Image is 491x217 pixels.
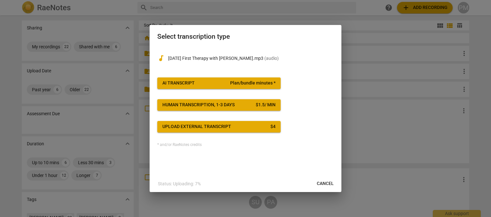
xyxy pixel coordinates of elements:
[230,80,276,86] span: Plan/bundle minutes *
[158,181,201,187] p: Status: Uploading: 7%
[157,121,281,133] button: Upload external transcript$4
[162,102,235,108] div: Human transcription, 1-3 days
[256,102,276,108] div: $ 1.5 / min
[162,80,195,86] div: AI Transcript
[270,124,276,130] div: $ 4
[168,55,334,62] p: 2025.10.03 First Therapy with Mary.mp3(audio)
[157,33,334,41] h2: Select transcription type
[157,77,281,89] button: AI TranscriptPlan/bundle minutes *
[157,99,281,111] button: Human transcription, 1-3 days$1.5/ min
[162,124,231,130] div: Upload external transcript
[312,178,339,189] button: Cancel
[264,56,279,61] span: ( audio )
[317,181,334,187] span: Cancel
[157,54,165,62] span: audiotrack
[157,143,334,147] div: * and/or RaeNotes credits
